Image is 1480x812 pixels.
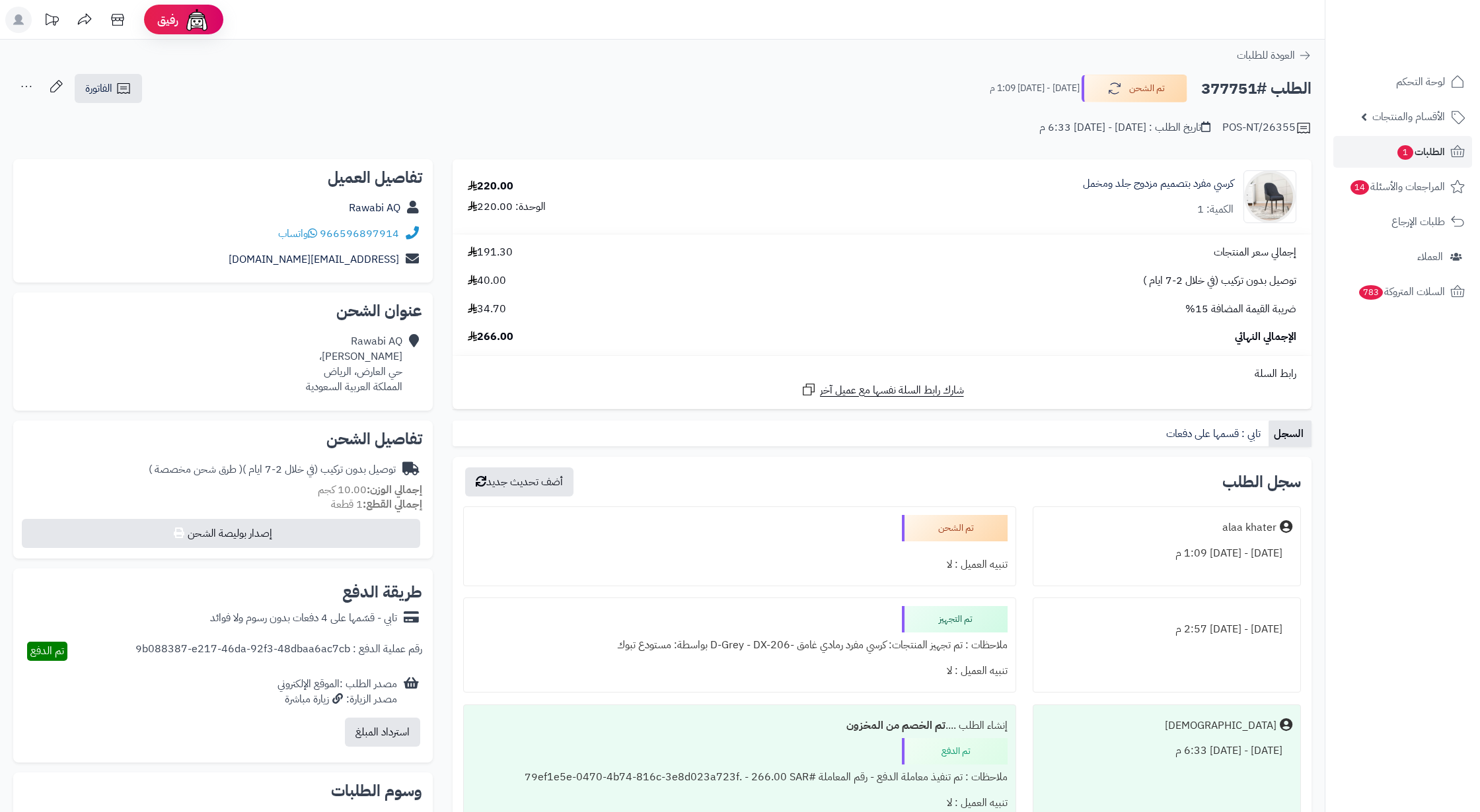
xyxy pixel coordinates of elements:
[472,764,1008,790] div: ملاحظات : تم تنفيذ معاملة الدفع - رقم المعاملة #79ef1e5e-0470-4b74-816c-3e8d023a723f. - 266.00 SAR
[1350,180,1370,195] span: 14
[24,431,422,447] h2: تفاصيل الشحن
[149,462,396,477] div: توصيل بدون تركيب (في خلال 2-7 ايام )
[468,179,513,194] div: 220.00
[306,334,402,394] div: Rawabi AQ [PERSON_NAME]، حي العارض، الرياض المملكة العربية السعودية
[1161,421,1269,447] a: تابي : قسمها على دفعات
[277,677,397,707] div: مصدر الطلب :الموقع الإلكتروني
[331,496,422,512] small: 1 قطعة
[1372,108,1445,126] span: الأقسام والمنتجات
[318,482,422,498] small: 10.00 كجم
[184,7,210,33] img: ai-face.png
[1041,617,1292,642] div: [DATE] - [DATE] 2:57 م
[1358,283,1445,301] span: السلات المتروكة
[1214,245,1296,260] span: إجمالي سعر المنتجات
[468,302,506,317] span: 34.70
[1041,541,1292,566] div: [DATE] - [DATE] 1:09 م
[349,200,400,216] a: Rawabi AQ
[1165,718,1276,733] div: [DEMOGRAPHIC_DATA]
[157,12,178,28] span: رفيق
[35,7,68,36] a: تحديثات المنصة
[1390,31,1467,59] img: logo-2.png
[210,611,397,626] div: تابي - قسّمها على 4 دفعات بدون رسوم ولا فوائد
[820,383,964,398] span: شارك رابط السلة نفسها مع عميل آخر
[1235,329,1296,345] span: الإجمالي النهائي
[277,692,397,707] div: مصدر الزيارة: زيارة مباشرة
[345,718,420,747] button: استرداد المبلغ
[902,606,1008,632] div: تم التجهيز
[1039,120,1210,135] div: تاريخ الطلب : [DATE] - [DATE] 6:33 م
[801,382,964,398] a: شارك رابط السلة نفسها مع عميل آخر
[1333,136,1472,168] a: الطلبات1
[24,303,422,319] h2: عنوان الشحن
[24,783,422,799] h2: وسوم الطلبات
[472,713,1008,739] div: إنشاء الطلب ....
[30,643,64,659] span: تم الدفع
[902,738,1008,764] div: تم الدفع
[22,519,420,548] button: إصدار بوليصة الشحن
[363,496,422,512] strong: إجمالي القطع:
[1201,75,1312,102] h2: الطلب #377751
[1417,248,1443,266] span: العملاء
[367,482,422,498] strong: إجمالي الوزن:
[1237,48,1312,63] a: العودة للطلبات
[1391,213,1445,231] span: طلبات الإرجاع
[342,584,422,600] h2: طريقة الدفع
[1349,178,1445,196] span: المراجعات والأسئلة
[149,461,242,477] span: ( طرق شحن مخصصة )
[1222,474,1301,490] h3: سجل الطلب
[1396,73,1445,91] span: لوحة التحكم
[229,252,399,267] a: [EMAIL_ADDRESS][DOMAIN_NAME]
[1197,202,1234,217] div: الكمية: 1
[24,170,422,186] h2: تفاصيل العميل
[85,81,112,96] span: الفاتورة
[1333,171,1472,203] a: المراجعات والأسئلة14
[1185,302,1296,317] span: ضريبة القيمة المضافة 15%
[278,226,317,242] a: واتساب
[135,642,422,661] div: رقم عملية الدفع : 9b088387-e217-46da-92f3-48dbaa6ac7cb
[1083,176,1234,191] a: كرسي مفرد بتصميم مزدوج جلد ومخمل
[846,718,945,733] b: تم الخصم من المخزون
[1333,276,1472,308] a: السلات المتروكة783
[1359,285,1384,300] span: 783
[320,226,399,242] a: 966596897914
[468,329,513,345] span: 266.00
[1396,143,1445,161] span: الطلبات
[1333,66,1472,98] a: لوحة التحكم
[1244,170,1296,223] img: 1749034723-1-90x90.jpg
[1333,241,1472,273] a: العملاء
[902,515,1008,541] div: تم الشحن
[1041,738,1292,764] div: [DATE] - [DATE] 6:33 م
[468,245,513,260] span: 191.30
[468,273,506,288] span: 40.00
[472,658,1008,684] div: تنبيه العميل : لا
[1082,75,1187,102] button: تم الشحن
[472,552,1008,578] div: تنبيه العميل : لا
[75,74,142,103] a: الفاتورة
[990,82,1080,95] small: [DATE] - [DATE] 1:09 م
[1237,48,1295,63] span: العودة للطلبات
[1222,120,1312,136] div: POS-NT/26355
[1222,520,1276,535] div: alaa khater
[1397,145,1413,160] span: 1
[458,366,1306,382] div: رابط السلة
[1333,206,1472,238] a: طلبات الإرجاع
[468,199,546,215] div: الوحدة: 220.00
[1143,273,1296,288] span: توصيل بدون تركيب (في خلال 2-7 ايام )
[1269,421,1312,447] a: السجل
[465,467,573,496] button: أضف تحديث جديد
[472,632,1008,658] div: ملاحظات : تم تجهيز المنتجات: كرسي مفرد رمادي غامق -D-Grey - DX-206 بواسطة: مستودع تبوك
